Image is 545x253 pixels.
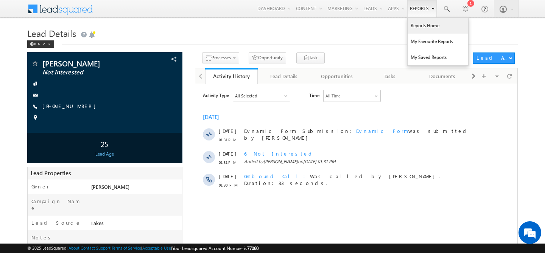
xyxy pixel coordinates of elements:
span: © 2025 LeadSquared | | | | | [27,245,258,252]
span: Dynamic Form Submission: was submitted by [PERSON_NAME] [49,43,285,57]
div: Opportunities [317,72,357,81]
div: Lead Details [264,72,304,81]
span: 01:31 PM [23,52,46,59]
span: [DATE] [23,43,40,50]
span: 01:31 PM [23,75,46,82]
div: All Selected [40,8,62,15]
div: Lakes [89,219,182,230]
span: [PERSON_NAME] [68,74,103,80]
span: [DATE] [23,66,40,73]
div: Documents [422,72,462,81]
div: All Selected [38,6,95,17]
a: Contact Support [81,245,111,250]
a: Terms of Service [112,245,141,250]
span: [PERSON_NAME] [42,60,138,67]
div: [DATE] [8,29,32,36]
span: Lead Details [27,27,76,39]
span: Not Interested [42,69,138,76]
a: Back [27,40,58,46]
div: Back [27,40,54,48]
a: Documents [416,68,469,84]
button: Processes [202,52,239,63]
span: Lead Properties [31,169,71,177]
a: Reports Home [408,18,468,34]
label: Campaign Name [31,198,84,211]
a: My Saved Reports [408,49,468,65]
span: 6. Not Interested [49,66,119,73]
span: [DATE] 01:31 PM [108,74,140,80]
label: Lead Source [31,219,81,226]
a: Acceptable Use [142,245,171,250]
div: Lead Actions [476,54,509,61]
button: Lead Actions [473,52,515,64]
a: Opportunities [311,68,364,84]
div: 25 [29,137,180,151]
span: Activity Type [8,6,34,17]
a: My Favourite Reports [408,34,468,49]
a: About [69,245,79,250]
span: Outbound Call [49,89,115,95]
img: d_60004797649_company_0_60004797649 [13,40,32,49]
div: Lead Age [29,151,180,157]
span: Time [114,6,124,17]
span: Dynamic Form [161,43,213,50]
span: Processes [212,55,231,60]
span: [PHONE_NUMBER] [42,103,100,110]
span: Was called by [PERSON_NAME]. Duration:33 seconds. [49,89,244,102]
span: [PERSON_NAME] [91,184,129,190]
div: Tasks [369,72,410,81]
label: Owner [31,183,49,190]
span: 01:30 PM [23,97,46,104]
a: Lead Details [258,68,311,84]
div: Activity History [211,73,252,80]
button: Opportunity [249,52,286,63]
span: Your Leadsquared Account Number is [172,245,258,251]
span: 77060 [247,245,258,251]
a: Activity History [205,68,258,84]
a: Tasks [363,68,416,84]
textarea: Type your message and hit 'Enter' [10,70,138,191]
div: Minimize live chat window [124,4,142,22]
div: Chat with us now [39,40,127,49]
span: [DATE] [23,89,40,96]
label: Notes [31,234,53,241]
em: Start Chat [103,197,137,208]
div: All Time [130,8,145,15]
span: Added by on [49,74,285,81]
button: Task [296,52,325,63]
